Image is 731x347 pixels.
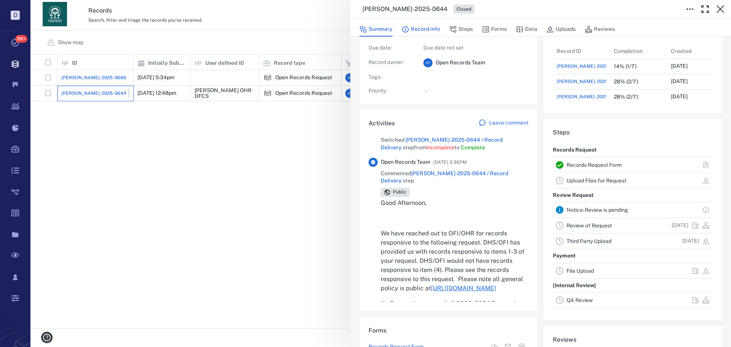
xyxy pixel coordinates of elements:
p: [DATE] [682,237,699,245]
span: [PERSON_NAME]-2025-0644 [557,78,622,85]
span: Incomplete [426,144,454,150]
a: Leave comment [479,119,528,128]
button: Steps [449,22,473,37]
div: Completion [614,40,643,62]
button: Forms [482,22,507,37]
p: Review Request [553,189,594,202]
p: [Internal Review] [553,279,596,293]
button: Toggle Fullscreen [697,2,713,17]
span: Commented step [381,170,528,185]
a: QA Review [567,297,593,303]
button: Record info [402,22,440,37]
h6: Activities [369,119,395,128]
div: Record ID [553,43,610,59]
p: [DATE] [671,93,688,101]
h6: Forms [369,326,528,335]
a: [PERSON_NAME]-2025-0644 / Record Delivery [381,137,503,150]
a: File Upload [567,268,594,274]
button: Close [713,2,728,17]
span: [PERSON_NAME]-2025-0619 [557,93,621,100]
h3: [PERSON_NAME]-2025-0644 [362,5,447,14]
a: [PERSON_NAME]-2025-0619 [557,92,643,101]
div: 28% (2/7) [614,94,638,100]
div: Created [671,40,691,62]
span: Closed [455,6,473,13]
p: [DATE] [671,78,688,85]
a: Notice-Review is pending [567,207,628,213]
div: Record ID [557,40,581,62]
p: We have reached out to OFI/OHR for records responsive to the following request. DHS/OFI has provi... [381,229,528,293]
p: Tags : [369,74,414,81]
h6: Steps [553,128,713,137]
a: Upload Files for Request [567,177,626,184]
span: Help [17,5,33,12]
p: [DATE] [672,222,688,229]
div: ActivitiesLeave commentSwitched [PERSON_NAME]-2025-0644 / Record Delivery stepfromIncompleteto Co... [359,110,538,317]
button: Summary [359,22,393,37]
p: Records Request [553,143,597,157]
a: Third Party Upload [567,238,611,244]
button: Toggle to Edit Boxes [682,2,697,17]
div: 14% (1/7) [614,64,637,69]
p: Due date : [369,44,414,52]
p: Good Afternoon, [381,198,528,208]
p: 1) Requesting any and all 2023, 2024 Economic Support Specialist I and II training materials and ... [381,299,528,326]
span: [DATE] 3:36PM [433,158,467,167]
p: Leave comment [489,119,528,127]
p: Record owner : [369,59,414,66]
button: Uploads [546,22,576,37]
span: 99+ [15,35,27,43]
a: [PERSON_NAME]-2025-0644 / Record Delivery [381,170,508,184]
button: Data [516,22,537,37]
a: Records Request Form [567,162,622,168]
a: [URL][DOMAIN_NAME] [431,285,496,292]
p: Priority : [369,87,414,95]
button: Reviews [585,22,615,37]
p: Record Delivery [553,308,594,322]
span: Open Records Team [381,158,430,166]
p: Payment [553,249,576,263]
div: Created [667,43,724,59]
span: Public [391,189,408,195]
h6: Reviews [553,335,713,344]
p: [DATE] [671,62,688,70]
a: [PERSON_NAME]-2025-0686 [557,63,622,70]
div: Completion [610,43,667,59]
p: Due date not set [423,44,528,52]
span: Switched step from to [381,136,528,151]
div: StepsRecords RequestRecords Request FormUpload Files for RequestReview RequestNotice-Review is pe... [544,119,722,326]
a: [PERSON_NAME]-2025-0644 [557,77,644,86]
span: Open Records Team [436,59,485,67]
div: 28% (2/7) [614,79,638,85]
p: D [11,11,20,20]
div: O T [423,58,433,67]
a: Review of Request [567,222,612,229]
span: Complete [461,144,485,150]
p: - [425,87,528,95]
